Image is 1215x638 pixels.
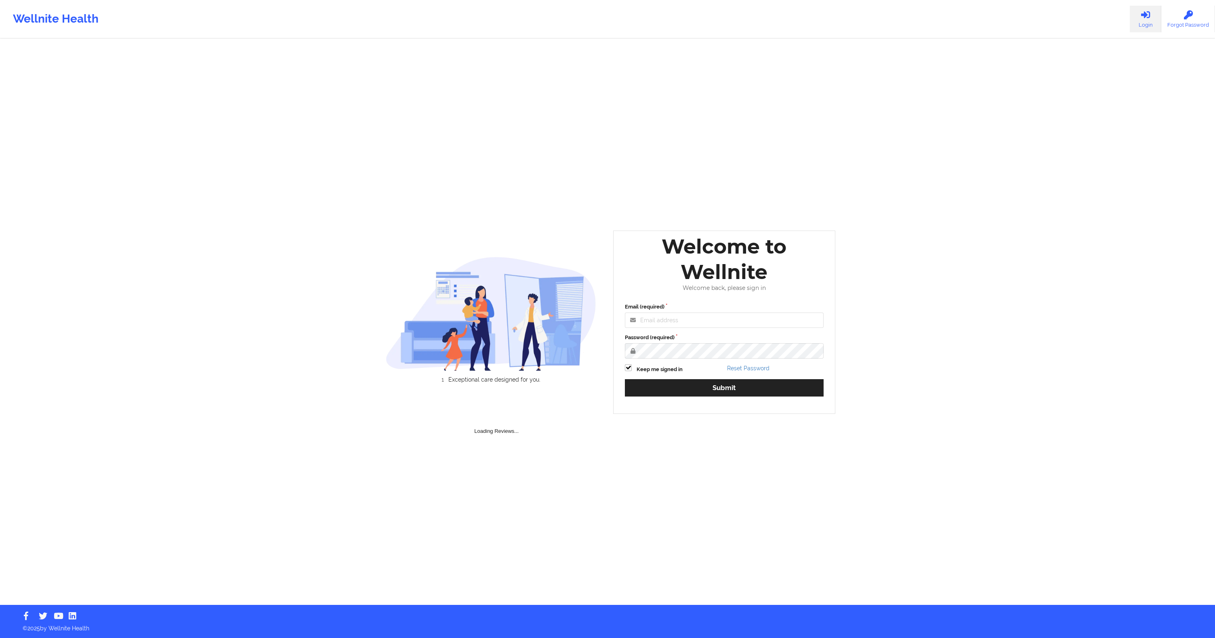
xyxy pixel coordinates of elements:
[386,256,597,371] img: wellnite-auth-hero_200.c722682e.png
[1161,6,1215,32] a: Forgot Password
[637,365,683,374] label: Keep me signed in
[625,334,824,342] label: Password (required)
[625,379,824,397] button: Submit
[386,397,608,435] div: Loading Reviews...
[17,619,1198,632] p: © 2025 by Wellnite Health
[393,376,596,383] li: Exceptional care designed for you.
[1130,6,1161,32] a: Login
[625,313,824,328] input: Email address
[619,285,829,292] div: Welcome back, please sign in
[625,303,824,311] label: Email (required)
[619,234,829,285] div: Welcome to Wellnite
[727,365,769,371] a: Reset Password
